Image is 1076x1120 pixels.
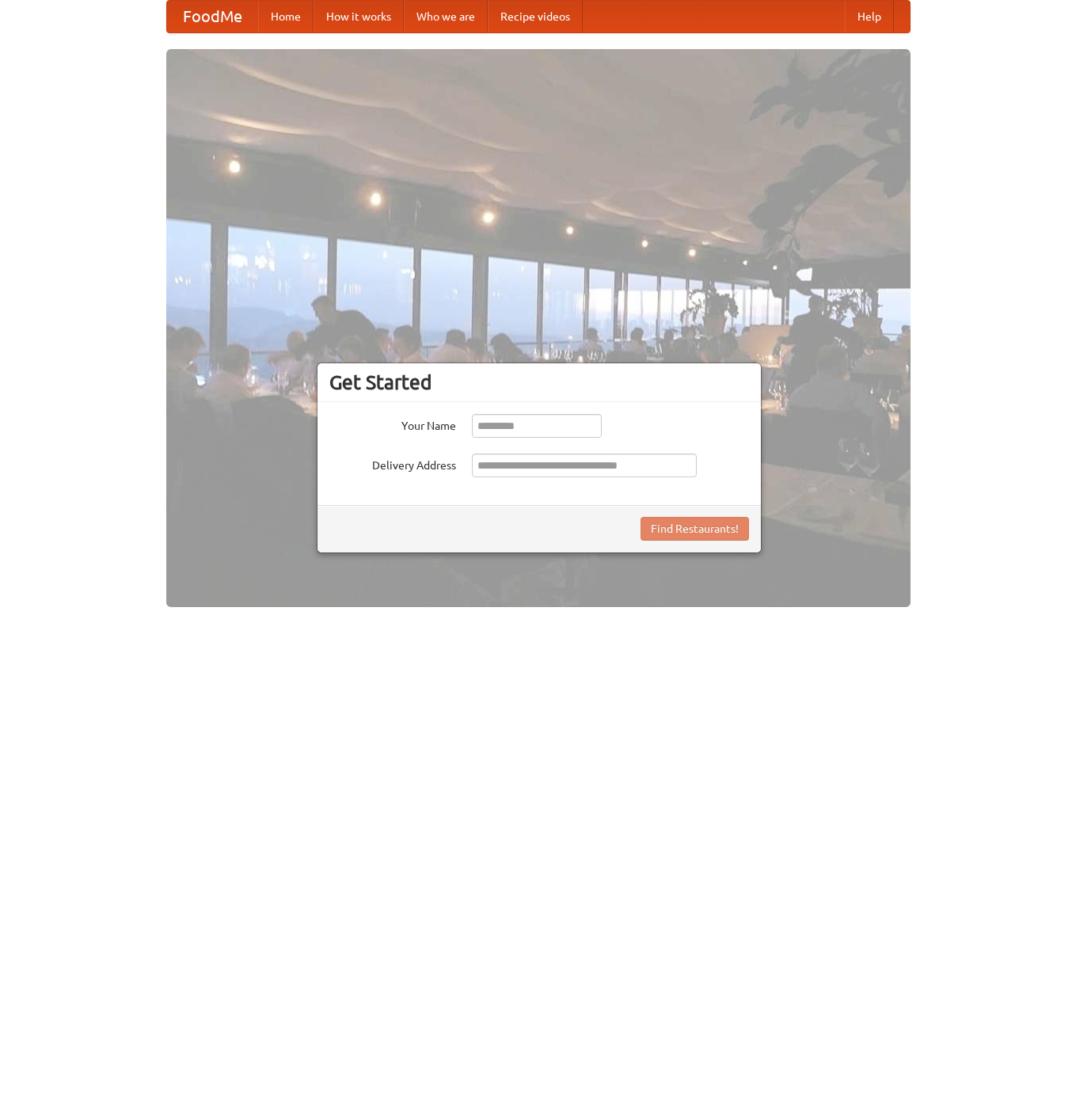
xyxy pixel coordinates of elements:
[845,1,894,32] a: Help
[258,1,314,32] a: Home
[329,370,749,394] h3: Get Started
[329,414,456,434] label: Your Name
[167,1,258,32] a: FoodMe
[314,1,404,32] a: How it works
[404,1,488,32] a: Who we are
[488,1,583,32] a: Recipe videos
[329,454,456,473] label: Delivery Address
[641,517,749,541] button: Find Restaurants!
